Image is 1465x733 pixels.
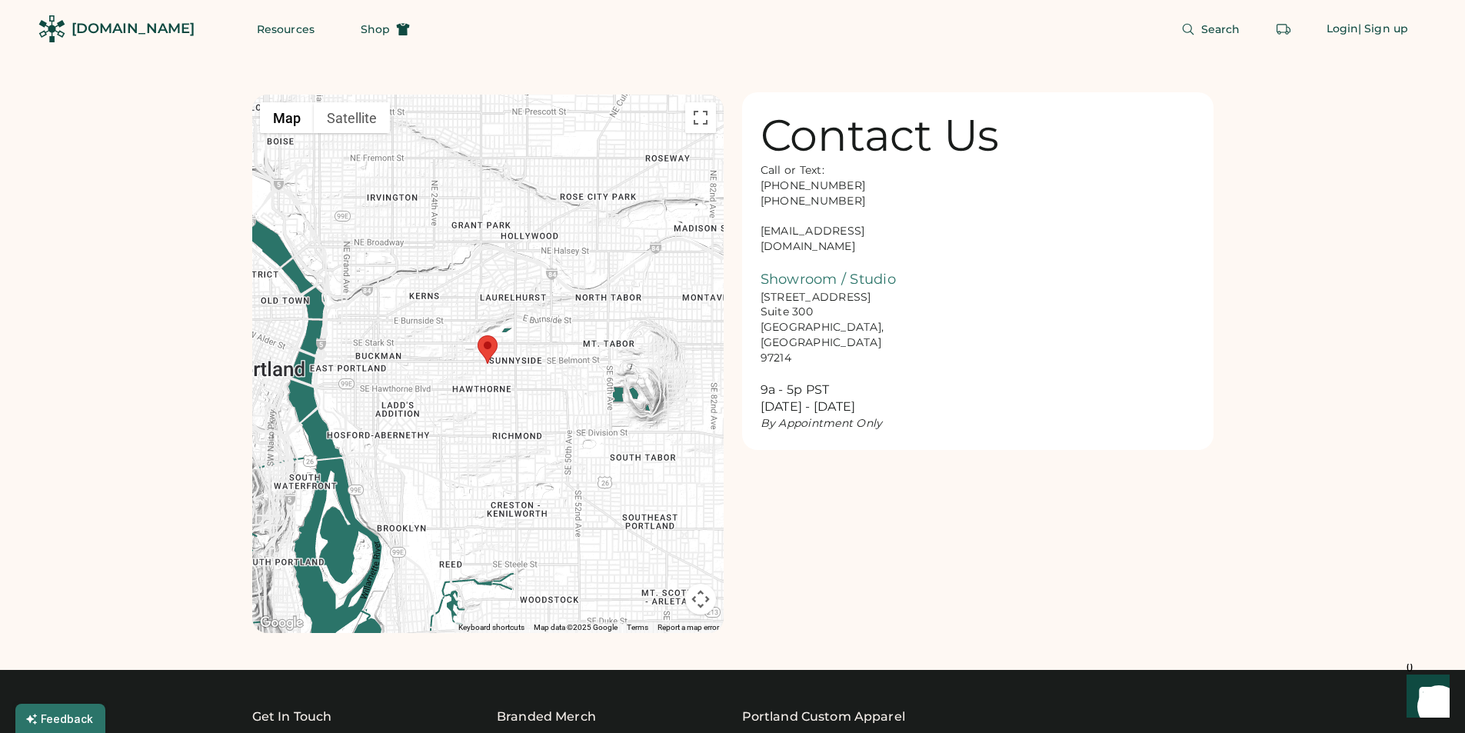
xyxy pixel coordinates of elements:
[361,24,390,35] span: Shop
[314,102,390,133] button: Show satellite imagery
[252,708,332,726] div: Get In Touch
[534,623,618,631] span: Map data ©2025 Google
[1163,14,1259,45] button: Search
[1358,22,1408,37] div: | Sign up
[256,613,307,633] a: Open this area in Google Maps (opens a new window)
[342,14,428,45] button: Shop
[497,708,596,726] div: Branded Merch
[761,382,856,415] font: 9a - 5p PST [DATE] - [DATE]
[72,19,195,38] div: [DOMAIN_NAME]
[658,623,719,631] a: Report a map error
[761,416,883,430] em: By Appointment Only
[685,584,716,615] button: Map camera controls
[627,623,648,631] a: Terms
[256,613,307,633] img: Google
[761,163,914,431] div: Call or Text: [PHONE_NUMBER] [PHONE_NUMBER] [EMAIL_ADDRESS][DOMAIN_NAME] [STREET_ADDRESS] Suite 3...
[260,102,314,133] button: Show street map
[1268,14,1299,45] button: Retrieve an order
[38,15,65,42] img: Rendered Logo - Screens
[238,14,333,45] button: Resources
[458,622,524,633] button: Keyboard shortcuts
[1392,664,1458,730] iframe: Front Chat
[761,111,1000,160] div: Contact Us
[1327,22,1359,37] div: Login
[742,708,905,726] a: Portland Custom Apparel
[1201,24,1240,35] span: Search
[761,271,896,288] font: Showroom / Studio
[685,102,716,133] button: Toggle fullscreen view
